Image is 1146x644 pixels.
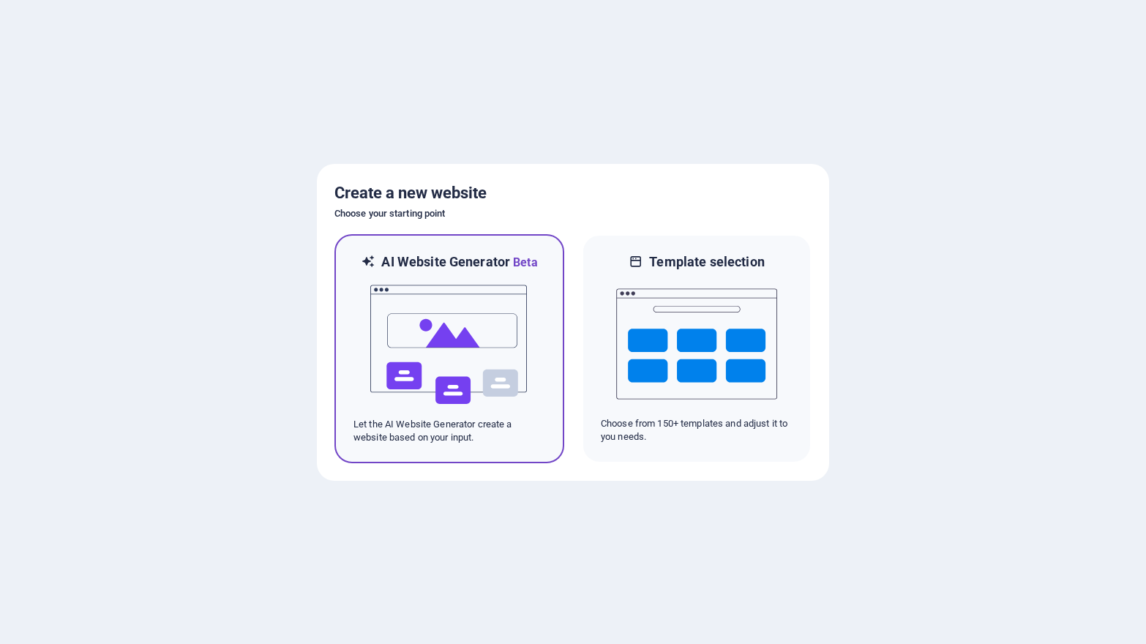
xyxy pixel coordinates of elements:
h6: AI Website Generator [381,253,537,272]
div: AI Website GeneratorBetaaiLet the AI Website Generator create a website based on your input. [334,234,564,463]
p: Choose from 150+ templates and adjust it to you needs. [601,417,793,443]
span: Beta [510,255,538,269]
p: Let the AI Website Generator create a website based on your input. [353,418,545,444]
h6: Choose your starting point [334,205,812,222]
h5: Create a new website [334,181,812,205]
h6: Template selection [649,253,764,271]
img: ai [369,272,530,418]
div: Template selectionChoose from 150+ templates and adjust it to you needs. [582,234,812,463]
